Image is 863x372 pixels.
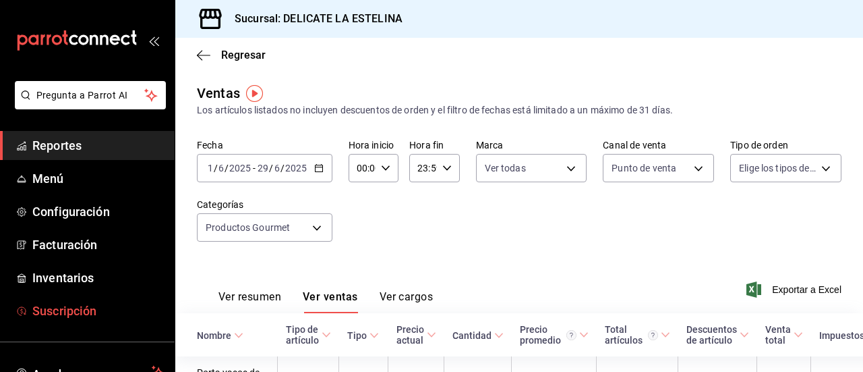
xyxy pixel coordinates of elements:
div: Precio promedio [520,324,576,346]
label: Categorías [197,200,332,209]
span: Tipo [347,330,379,341]
a: Pregunta a Parrot AI [9,98,166,112]
div: Cantidad [452,330,492,341]
span: Punto de venta [612,161,676,175]
span: / [269,163,273,174]
span: Total artículos [605,324,670,346]
span: Facturación [32,236,164,254]
label: Canal de venta [603,140,714,150]
span: Elige los tipos de orden [739,161,816,175]
div: Los artículos listados no incluyen descuentos de orden y el filtro de fechas está limitado a un m... [197,103,841,117]
div: Descuentos de artículo [686,324,737,346]
span: Reportes [32,136,164,155]
div: Total artículos [605,324,658,346]
input: -- [207,163,214,174]
span: Productos Gourmet [206,221,290,234]
div: Precio actual [396,324,424,346]
div: Nombre [197,330,231,341]
span: Descuentos de artículo [686,324,749,346]
label: Tipo de orden [730,140,841,150]
button: Regresar [197,49,266,61]
span: Menú [32,169,164,188]
input: ---- [229,163,251,174]
div: navigation tabs [218,290,433,313]
span: Ver todas [485,161,526,175]
button: Pregunta a Parrot AI [15,81,166,109]
input: -- [257,163,269,174]
label: Fecha [197,140,332,150]
label: Marca [476,140,587,150]
span: - [253,163,256,174]
span: Inventarios [32,269,164,287]
button: open_drawer_menu [148,35,159,46]
button: Exportar a Excel [749,282,841,298]
button: Ver resumen [218,290,281,313]
img: Tooltip marker [246,85,263,102]
label: Hora inicio [349,140,398,150]
span: Precio actual [396,324,436,346]
div: Venta total [765,324,791,346]
div: Tipo de artículo [286,324,319,346]
button: Ver cargos [380,290,434,313]
div: Tipo [347,330,367,341]
span: Venta total [765,324,803,346]
span: / [280,163,285,174]
span: Pregunta a Parrot AI [36,88,145,103]
span: Regresar [221,49,266,61]
div: Ventas [197,83,240,103]
span: / [214,163,218,174]
span: Nombre [197,330,243,341]
button: Ver ventas [303,290,358,313]
svg: Precio promedio = Total artículos / cantidad [566,330,576,340]
span: Precio promedio [520,324,589,346]
span: Tipo de artículo [286,324,331,346]
span: Configuración [32,203,164,221]
input: -- [274,163,280,174]
span: Cantidad [452,330,504,341]
span: Suscripción [32,302,164,320]
label: Hora fin [409,140,459,150]
span: / [225,163,229,174]
input: ---- [285,163,307,174]
h3: Sucursal: DELICATE LA ESTELINA [224,11,403,27]
input: -- [218,163,225,174]
svg: El total artículos considera cambios de precios en los artículos así como costos adicionales por ... [648,330,658,340]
